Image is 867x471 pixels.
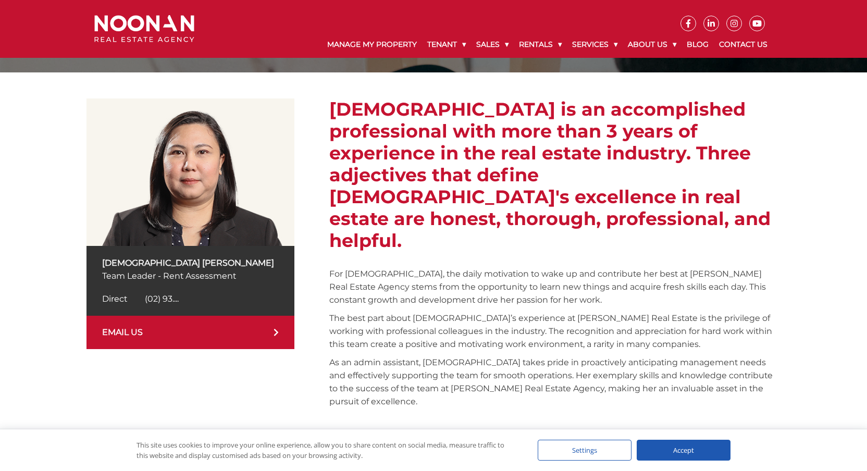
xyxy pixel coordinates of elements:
p: [DEMOGRAPHIC_DATA] [PERSON_NAME] [102,256,279,269]
div: Accept [637,440,730,461]
div: This site uses cookies to improve your online experience, allow you to share content on social me... [137,440,517,461]
a: Services [567,31,623,58]
p: For [DEMOGRAPHIC_DATA], the daily motivation to wake up and contribute her best at [PERSON_NAME] ... [329,267,781,306]
a: Blog [682,31,714,58]
a: Sales [471,31,514,58]
div: Settings [538,440,631,461]
a: Tenant [422,31,471,58]
span: (02) 93.... [145,294,179,304]
a: EMAIL US [86,316,295,349]
p: The best part about [DEMOGRAPHIC_DATA]’s experience at [PERSON_NAME] Real Estate is the privilege... [329,312,781,351]
img: Noonan Real Estate Agency [94,15,194,43]
a: Manage My Property [322,31,422,58]
p: As an admin assistant, [DEMOGRAPHIC_DATA] takes pride in proactively anticipating management need... [329,356,781,408]
span: Direct [102,294,127,304]
a: Click to reveal phone number [102,294,179,304]
img: Lady Tiglao [86,98,295,246]
a: About Us [623,31,682,58]
h2: [DEMOGRAPHIC_DATA] is an accomplished professional with more than 3 years of experience in the re... [329,98,781,252]
p: Team Leader - Rent Assessment [102,269,279,282]
a: Contact Us [714,31,773,58]
a: Rentals [514,31,567,58]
